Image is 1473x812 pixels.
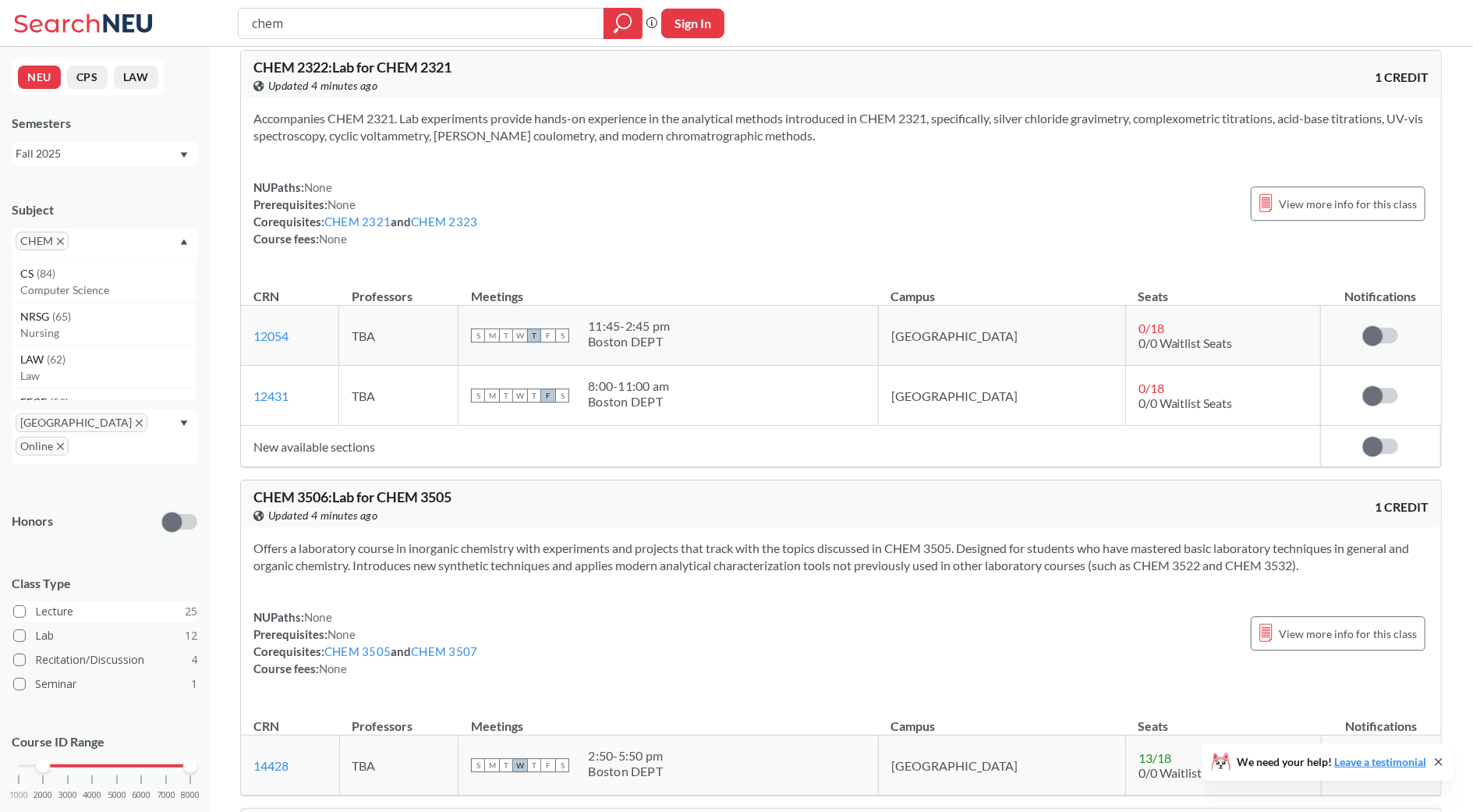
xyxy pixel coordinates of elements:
div: NUPaths: Prerequisites: Corequisites: and Course fees: [253,608,478,677]
div: Boston DEPT [588,334,670,349]
th: Campus [879,702,1126,736]
th: Professors [339,272,459,306]
span: CHEMX to remove pill [16,232,69,250]
span: 25 [185,603,197,620]
span: S [471,388,485,402]
span: 6000 [132,791,150,800]
svg: Dropdown arrow [180,239,188,245]
label: Recitation/Discussion [13,650,197,670]
td: TBA [339,306,459,366]
p: Course ID Range [12,733,197,751]
span: [GEOGRAPHIC_DATA]X to remove pill [16,413,147,432]
svg: X to remove pill [57,443,64,450]
span: We need your help! [1237,757,1426,768]
button: NEU [18,66,61,89]
a: CHEM 2321 [324,215,391,229]
span: 1000 [9,791,28,800]
a: 14428 [253,758,289,773]
a: CHEM 3505 [324,644,391,658]
p: Honors [12,512,53,530]
span: T [499,328,513,342]
td: [GEOGRAPHIC_DATA] [879,736,1126,796]
div: NUPaths: Prerequisites: Corequisites: and Course fees: [253,179,478,247]
span: 0/0 Waitlist Seats [1138,335,1233,350]
th: Seats [1125,272,1320,306]
div: Fall 2025Dropdown arrow [12,141,197,166]
svg: X to remove pill [136,420,143,427]
th: Professors [339,702,459,736]
span: Updated 4 minutes ago [268,77,378,94]
span: None [328,197,356,211]
section: Accompanies CHEM 2321. Lab experiments provide hands-on experience in the analytical methods intr... [253,110,1429,144]
label: Lecture [13,601,197,622]
span: None [319,661,347,675]
span: View more info for this class [1279,624,1417,644]
span: 12 [185,627,197,644]
div: magnifying glass [604,8,643,39]
span: 5000 [108,791,126,800]
p: Law [20,368,197,384]
svg: Dropdown arrow [180,152,188,158]
span: EECE [20,394,50,411]
div: CRN [253,718,279,735]
span: M [485,328,499,342]
span: M [485,388,499,402]
td: [GEOGRAPHIC_DATA] [878,306,1125,366]
span: CS [20,265,37,282]
span: ( 59 ) [50,395,69,409]
span: 2000 [34,791,52,800]
span: CHEM 3506 : Lab for CHEM 3505 [253,488,451,505]
span: 0 / 18 [1138,381,1164,395]
span: ( 62 ) [47,353,66,366]
svg: magnifying glass [614,12,632,34]
p: Nursing [20,325,197,341]
div: Subject [12,201,197,218]
div: Boston DEPT [588,764,663,779]
span: 0/0 Waitlist Seats [1138,765,1233,780]
button: Sign In [661,9,724,38]
span: CHEM 2322 : Lab for CHEM 2321 [253,59,451,76]
span: F [541,388,555,402]
th: Meetings [459,272,878,306]
span: Updated 4 minutes ago [268,507,378,524]
span: T [527,328,541,342]
section: Offers a laboratory course in inorganic chemistry with experiments and projects that track with t... [253,540,1429,574]
span: None [319,232,347,246]
button: CPS [67,66,108,89]
span: NRSG [20,308,52,325]
span: 0 / 18 [1138,321,1164,335]
span: 1 CREDIT [1375,498,1429,516]
span: S [471,758,485,772]
span: W [513,328,527,342]
div: [GEOGRAPHIC_DATA]X to remove pillOnlineX to remove pillDropdown arrow [12,410,197,465]
button: LAW [114,66,158,89]
span: T [499,758,513,772]
td: [GEOGRAPHIC_DATA] [878,366,1125,426]
input: Class, professor, course number, "phrase" [250,10,593,37]
td: TBA [339,736,459,796]
span: OnlineX to remove pill [16,437,69,456]
div: 11:45 - 2:45 pm [588,318,670,334]
span: M [485,758,499,772]
span: T [527,758,541,772]
span: F [541,328,555,342]
th: Meetings [459,702,879,736]
div: CHEMX to remove pillDropdown arrowCS(84)Computer ScienceNRSG(65)NursingLAW(62)LawEECE(59)Electric... [12,228,197,260]
span: LAW [20,351,47,368]
span: 8000 [181,791,200,800]
div: Fall 2025 [16,145,179,162]
span: T [499,388,513,402]
td: TBA [339,366,459,426]
svg: X to remove pill [57,238,64,245]
th: Notifications [1321,702,1441,736]
span: 0/0 Waitlist Seats [1138,395,1233,410]
span: 1 [191,675,197,693]
span: 4 [191,651,197,668]
span: 13 / 18 [1138,750,1171,765]
span: S [555,758,569,772]
span: S [555,328,569,342]
a: 12431 [253,388,289,403]
p: Computer Science [20,282,197,298]
span: F [541,758,555,772]
span: None [328,627,356,641]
